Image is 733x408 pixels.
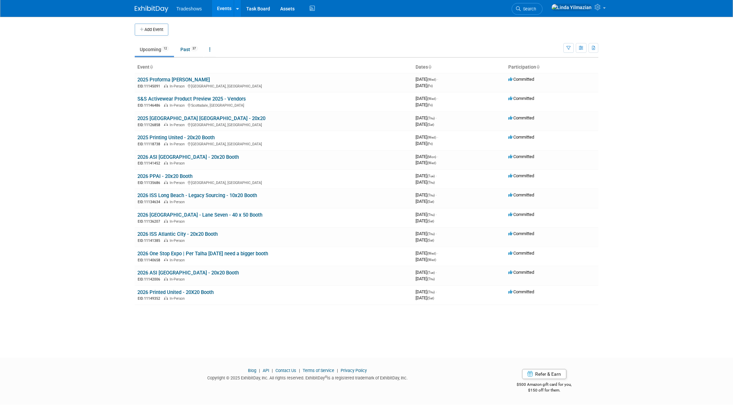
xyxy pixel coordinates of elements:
[427,136,436,139] span: (Wed)
[427,78,436,81] span: (Wed)
[137,83,410,89] div: [GEOGRAPHIC_DATA], [GEOGRAPHIC_DATA]
[436,192,437,197] span: -
[138,161,163,165] span: EID: 11141452
[135,6,168,12] img: ExhibitDay
[137,154,239,160] a: 2026 ASI [GEOGRAPHIC_DATA] - 20x20 Booth
[135,62,413,73] th: Event
[427,193,435,197] span: (Thu)
[436,173,437,178] span: -
[427,103,433,107] span: (Fri)
[437,135,438,140] span: -
[416,141,433,146] span: [DATE]
[416,199,434,204] span: [DATE]
[416,160,436,165] span: [DATE]
[149,64,153,70] a: Sort by Event Name
[508,154,534,159] span: Committed
[257,368,262,373] span: |
[137,96,246,102] a: S&S Activewear Product Preview 2025 - Vendors
[137,115,265,121] a: 2025 [GEOGRAPHIC_DATA] [GEOGRAPHIC_DATA] - 20x20
[427,161,436,165] span: (Wed)
[248,368,256,373] a: Blog
[416,276,435,281] span: [DATE]
[508,77,534,82] span: Committed
[416,289,437,294] span: [DATE]
[427,290,435,294] span: (Thu)
[137,77,210,83] a: 2025 Proforma [PERSON_NAME]
[437,96,438,101] span: -
[436,289,437,294] span: -
[427,84,433,88] span: (Fri)
[490,377,599,393] div: $500 Amazon gift card for you,
[436,231,437,236] span: -
[170,296,187,301] span: In-Person
[427,258,436,262] span: (Wed)
[335,368,340,373] span: |
[436,270,437,275] span: -
[138,258,163,262] span: EID: 11140658
[303,368,334,373] a: Terms of Service
[138,200,163,204] span: EID: 11134634
[164,277,168,281] img: In-Person Event
[137,135,215,141] a: 2025 Printing United - 20x20 Booth
[164,238,168,242] img: In-Person Event
[135,43,174,56] a: Upcoming12
[437,251,438,256] span: -
[135,373,480,381] div: Copyright © 2025 ExhibitDay, Inc. All rights reserved. ExhibitDay is a registered trademark of Ex...
[427,174,435,178] span: (Tue)
[427,213,435,217] span: (Thu)
[135,24,168,36] button: Add Event
[427,277,435,281] span: (Thu)
[137,141,410,147] div: [GEOGRAPHIC_DATA], [GEOGRAPHIC_DATA]
[170,258,187,262] span: In-Person
[137,122,410,127] div: [GEOGRAPHIC_DATA], [GEOGRAPHIC_DATA]
[508,96,534,101] span: Committed
[508,135,534,140] span: Committed
[416,192,437,197] span: [DATE]
[416,115,437,120] span: [DATE]
[416,77,438,82] span: [DATE]
[508,270,534,275] span: Committed
[416,270,437,275] span: [DATE]
[137,102,410,108] div: Scottsdale, [GEOGRAPHIC_DATA]
[416,83,433,88] span: [DATE]
[297,368,302,373] span: |
[170,238,187,243] span: In-Person
[437,77,438,82] span: -
[490,387,599,393] div: $150 off for them.
[164,123,168,126] img: In-Person Event
[164,103,168,107] img: In-Person Event
[506,62,598,73] th: Participation
[436,115,437,120] span: -
[170,181,187,185] span: In-Person
[162,46,169,51] span: 12
[138,142,163,146] span: EID: 11118738
[416,135,438,140] span: [DATE]
[416,96,438,101] span: [DATE]
[137,289,214,295] a: 2026 Printed United - 20X20 Booth
[508,173,534,178] span: Committed
[508,231,534,236] span: Committed
[170,84,187,88] span: In-Person
[263,368,269,373] a: API
[427,97,436,101] span: (Wed)
[170,123,187,127] span: In-Person
[416,212,437,217] span: [DATE]
[416,102,433,107] span: [DATE]
[170,142,187,146] span: In-Person
[164,200,168,203] img: In-Person Event
[325,375,327,379] sup: ®
[137,180,410,185] div: [GEOGRAPHIC_DATA], [GEOGRAPHIC_DATA]
[138,239,163,243] span: EID: 11141385
[138,181,163,185] span: EID: 11135686
[137,231,218,237] a: 2026 ISS Atlantic City - 20x20 Booth
[436,212,437,217] span: -
[437,154,438,159] span: -
[427,271,435,274] span: (Tue)
[137,270,239,276] a: 2026 ASI [GEOGRAPHIC_DATA] - 20x20 Booth
[508,192,534,197] span: Committed
[138,123,163,127] span: EID: 11126858
[512,3,543,15] a: Search
[270,368,274,373] span: |
[170,200,187,204] span: In-Person
[427,142,433,146] span: (Fri)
